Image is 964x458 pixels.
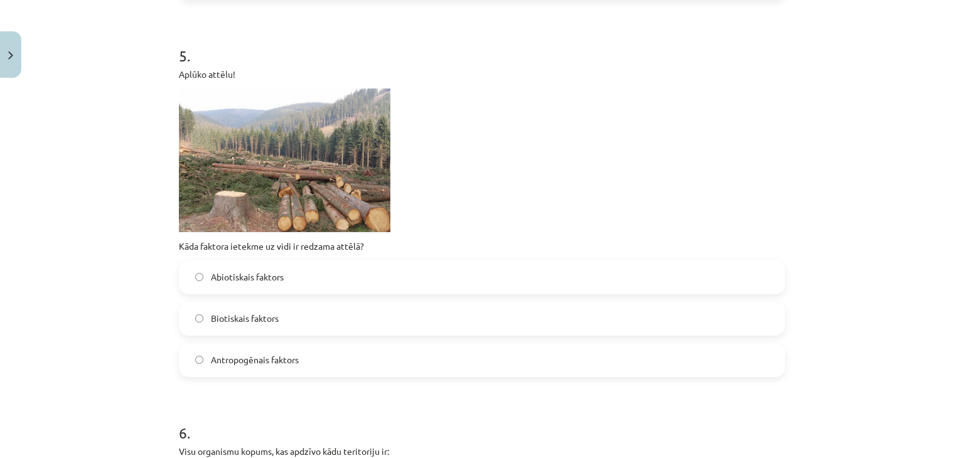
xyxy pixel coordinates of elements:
img: icon-close-lesson-0947bae3869378f0d4975bcd49f059093ad1ed9edebbc8119c70593378902aed.svg [8,51,13,60]
p: Aplūko attēlu! [179,68,785,81]
input: Abiotiskais faktors [195,273,203,281]
span: Abiotiskais faktors [211,270,284,284]
p: Visu organismu kopums, kas apdzīvo kādu teritoriju ir: [179,445,785,458]
span: Antropogēnais faktors [211,353,299,366]
input: Biotiskais faktors [195,314,203,322]
h1: 6 . [179,402,785,441]
h1: 5 . [179,25,785,64]
p: Kāda faktora ietekme uz vidi ir redzama attēlā? [179,240,785,253]
input: Antropogēnais faktors [195,356,203,364]
span: Biotiskais faktors [211,312,279,325]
